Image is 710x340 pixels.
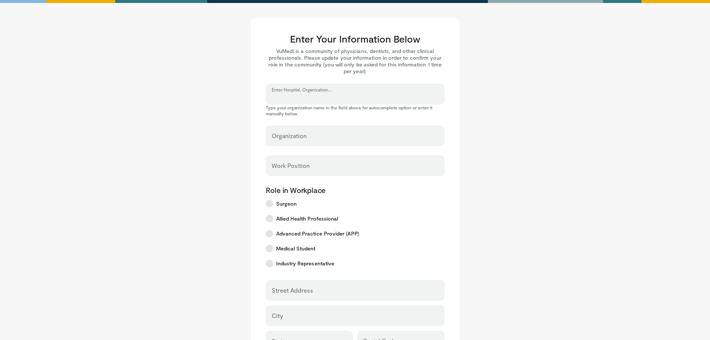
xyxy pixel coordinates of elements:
span: Advanced Practice Provider (APP) [276,230,359,237]
label: City [272,308,283,323]
p: Type your organization name in the field above for autocomplete option or enter it manually below. [266,105,445,116]
label: Organization [272,128,307,143]
h3: Enter Your Information Below [266,33,445,45]
label: Street Address [272,283,313,298]
span: Allied Health Professional [276,215,338,222]
p: Role in Workplace [266,185,445,195]
span: Surgeon [276,200,297,208]
span: Industry Representative [276,260,335,267]
p: VuMedi is a community of physicians, dentists, and other clinical professionals. Please update yo... [266,48,445,75]
label: Enter Hospital, Organization... [272,87,331,93]
span: Medical Student [276,245,316,252]
label: Work Position [272,158,310,173]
